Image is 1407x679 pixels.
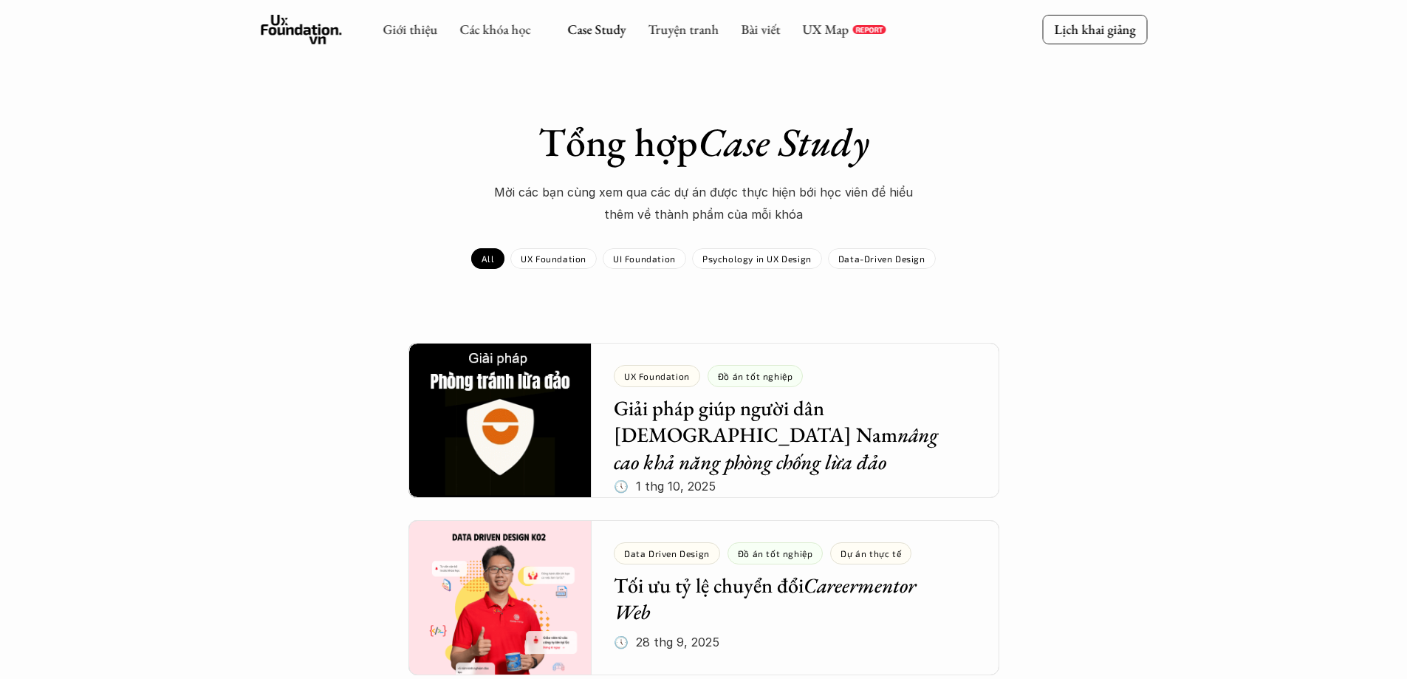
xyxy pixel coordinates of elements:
a: Giải pháp giúp người dân [DEMOGRAPHIC_DATA] Namnâng cao khả năng phòng chống lừa đảo🕔 1 thg 10, 2025 [408,343,999,498]
a: Giới thiệu [383,21,437,38]
p: Lịch khai giảng [1054,21,1135,38]
a: Các khóa học [459,21,530,38]
p: REPORT [855,25,883,34]
p: Data-Driven Design [838,253,925,264]
a: UX Map [802,21,849,38]
h1: Tổng hợp [445,118,962,166]
a: Lịch khai giảng [1042,15,1147,44]
a: Case Study [567,21,626,38]
a: Bài viết [741,21,780,38]
p: All [482,253,494,264]
p: UI Foundation [613,253,676,264]
a: Tối ưu tỷ lệ chuyển đổiCareermentor Web🕔 28 thg 9, 2025 [408,520,999,675]
a: REPORT [852,25,886,34]
p: UX Foundation [521,253,586,264]
p: Mời các bạn cùng xem qua các dự án được thực hiện bới học viên để hiểu thêm về thành phẩm của mỗi... [482,181,925,226]
p: Psychology in UX Design [702,253,812,264]
a: Truyện tranh [648,21,719,38]
em: Case Study [698,116,869,168]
